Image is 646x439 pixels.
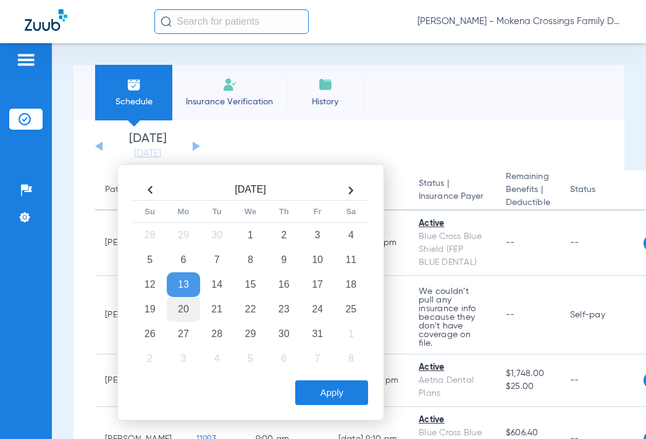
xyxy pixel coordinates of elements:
span: Schedule [104,96,163,108]
img: History [318,77,333,92]
th: Remaining Benefits | [496,170,560,211]
span: $1,748.00 [506,367,550,380]
img: Schedule [127,77,141,92]
td: -- [560,211,644,276]
img: Zuub Logo [25,9,67,31]
p: We couldn’t pull any insurance info because they don’t have coverage on file. [419,287,486,348]
span: Insurance Payer [419,190,486,203]
li: [DATE] [111,133,185,160]
div: Patient Name [105,183,177,196]
div: Active [419,414,486,427]
span: -- [506,311,515,319]
th: [DATE] [167,180,334,201]
div: Blue Cross Blue Shield (FEP BLUE DENTAL) [419,230,486,269]
span: Deductible [506,196,550,209]
div: Active [419,361,486,374]
input: Search for patients [154,9,309,34]
div: Patient Name [105,183,159,196]
th: Status | [409,170,496,211]
div: Active [419,217,486,230]
span: -- [506,238,515,247]
td: Self-pay [560,276,644,354]
span: Insurance Verification [182,96,277,108]
span: History [296,96,354,108]
img: hamburger-icon [16,52,36,67]
img: Search Icon [161,16,172,27]
img: Manual Insurance Verification [222,77,237,92]
a: [DATE] [111,148,185,160]
td: -- [560,354,644,407]
span: [PERSON_NAME] - Mokena Crossings Family Dental [417,15,621,28]
span: $25.00 [506,380,550,393]
button: Apply [295,380,368,405]
th: Status [560,170,644,211]
div: Aetna Dental Plans [419,374,486,400]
